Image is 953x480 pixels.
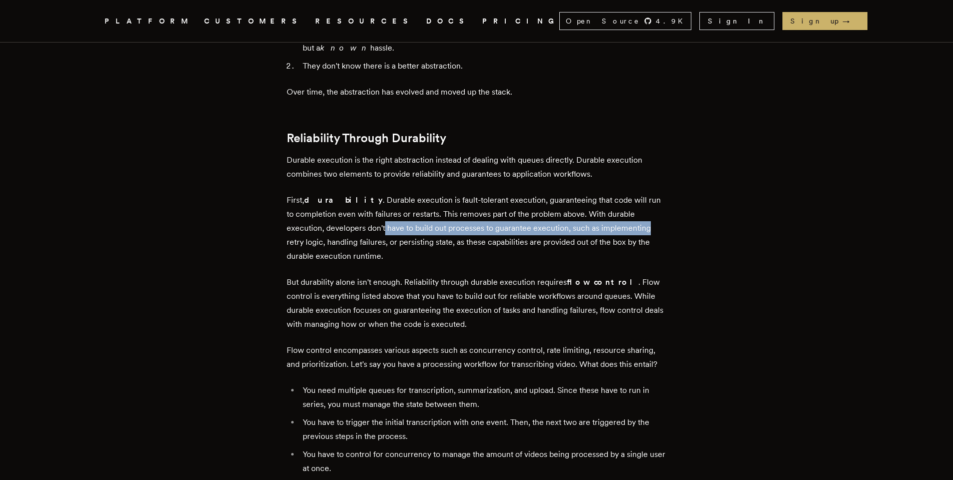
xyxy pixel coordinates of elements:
[287,153,667,181] p: Durable execution is the right abstraction instead of dealing with queues directly. Durable execu...
[566,16,640,26] span: Open Source
[482,15,559,28] a: PRICING
[656,16,689,26] span: 4.9 K
[782,12,867,30] a: Sign up
[300,415,667,443] li: You have to trigger the initial transcription with one event. Then, the next two are triggered by...
[300,447,667,475] li: You have to control for concurrency to manage the amount of videos being processed by a single us...
[304,195,383,205] strong: durability
[287,343,667,371] p: Flow control encompasses various aspects such as concurrency control, rate limiting, resource sha...
[320,43,370,53] em: known
[567,277,638,287] strong: flow control
[300,383,667,411] li: You need multiple queues for transcription, summarization, and upload. Since these have to run in...
[287,275,667,331] p: But durability alone isn't enough. Reliability through durable execution requires . Flow control ...
[105,15,192,28] button: PLATFORM
[300,59,667,73] li: They don't know there is a better abstraction.
[426,15,470,28] a: DOCS
[699,12,774,30] a: Sign In
[287,85,667,99] p: Over time, the abstraction has evolved and moved up the stack.
[842,16,859,26] span: →
[287,193,667,263] p: First, . Durable execution is fault-tolerant execution, guaranteeing that code will run to comple...
[287,131,667,145] h2: Reliability Through Durability
[204,15,303,28] a: CUSTOMERS
[315,15,414,28] button: RESOURCES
